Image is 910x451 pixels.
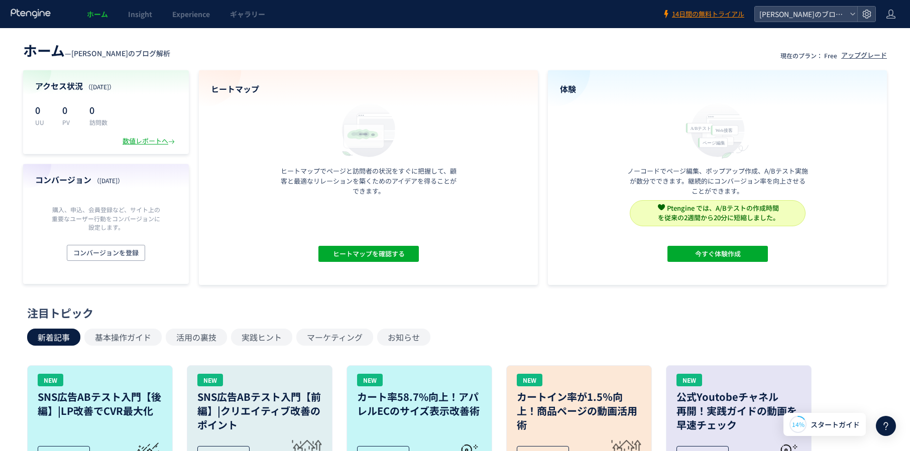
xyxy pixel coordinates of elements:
span: （[DATE]） [93,176,124,185]
h3: SNS広告ABテスト入門【後編】|LP改善でCVR最大化 [38,390,162,418]
button: 基本操作ガイド [84,329,162,346]
span: Insight [128,9,152,19]
span: Experience [172,9,210,19]
div: NEW [38,374,63,386]
p: ヒートマップでページと訪問者の状況をすぐに把握して、顧客と最適なリレーションを築くためのアイデアを得ることができます。 [278,166,459,196]
span: 14% [792,420,805,428]
div: — [23,40,170,60]
button: ヒートマップを確認する [318,246,419,262]
h3: カートイン率が1.5％向上！商品ページの動画活用術 [517,390,641,432]
button: 今すぐ体験作成 [667,246,768,262]
h3: カート率58.7%向上！アパレルECのサイズ表示改善術 [357,390,482,418]
div: NEW [517,374,542,386]
span: 14日間の無料トライアル [672,10,744,19]
div: NEW [676,374,702,386]
span: ヒートマップを確認する [332,246,404,262]
span: ホーム [23,40,65,60]
span: スタートガイド [811,419,860,430]
button: 実践ヒント [231,329,292,346]
span: 今すぐ体験作成 [695,246,740,262]
button: お知らせ [377,329,430,346]
h4: アクセス状況 [35,80,177,92]
div: NEW [357,374,383,386]
div: アップグレード [841,51,887,60]
span: Ptengine では、A/Bテストの作成時間 を従来の2週間から20分に短縮しました。 [658,203,779,222]
span: コンバージョンを登録 [73,245,139,261]
a: 14日間の無料トライアル [662,10,744,19]
button: 新着記事 [27,329,80,346]
span: ギャラリー [230,9,265,19]
p: 訪問数 [89,118,107,126]
p: 0 [62,102,77,118]
span: [PERSON_NAME]のブログ解析 [756,7,846,22]
p: PV [62,118,77,126]
h4: ヒートマップ [211,83,526,95]
div: 数値レポートへ [123,136,177,146]
div: NEW [197,374,223,386]
p: 購入、申込、会員登録など、サイト上の重要なユーザー行動をコンバージョンに設定します。 [49,205,163,231]
h4: 体験 [560,83,875,95]
span: [PERSON_NAME]のブログ解析 [71,48,170,58]
p: 0 [35,102,50,118]
h3: SNS広告ABテスト入門【前編】|クリエイティブ改善のポイント [197,390,322,432]
h3: 公式Youtobeチャネル 再開！実践ガイドの動画を 早速チェック [676,390,801,432]
p: ノーコードでページ編集、ポップアップ作成、A/Bテスト実施が数分でできます。継続的にコンバージョン率を向上させることができます。 [627,166,808,196]
p: UU [35,118,50,126]
img: home_experience_onbo_jp-C5-EgdA0.svg [681,101,754,160]
img: svg+xml,%3c [658,204,665,211]
button: コンバージョンを登録 [67,245,145,261]
h4: コンバージョン [35,174,177,186]
button: 活用の裏技 [166,329,227,346]
button: マーケティング [296,329,373,346]
p: 現在のプラン： Free [780,51,837,60]
div: 注目トピック [27,305,878,321]
span: ホーム [87,9,108,19]
span: （[DATE]） [85,82,115,91]
p: 0 [89,102,107,118]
